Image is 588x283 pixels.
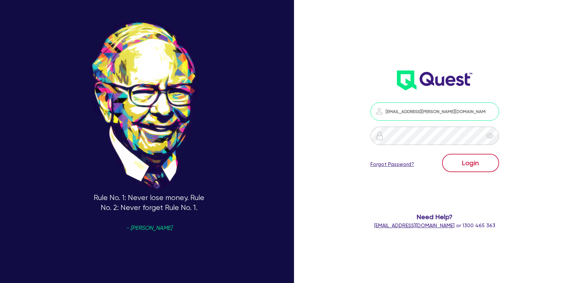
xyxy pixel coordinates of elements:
span: Need Help? [358,212,512,222]
img: wH2k97JdezQIQAAAABJRU5ErkJggg== [397,70,472,90]
img: icon-password [375,107,384,116]
a: Forgot Password? [370,160,414,168]
span: or 1300 465 363 [374,222,495,228]
button: Login [442,154,499,172]
a: [EMAIL_ADDRESS][DOMAIN_NAME] [374,222,455,228]
span: - [PERSON_NAME] [126,225,172,231]
img: icon-password [375,131,384,140]
input: Email address [370,102,499,121]
span: eye [486,132,494,139]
